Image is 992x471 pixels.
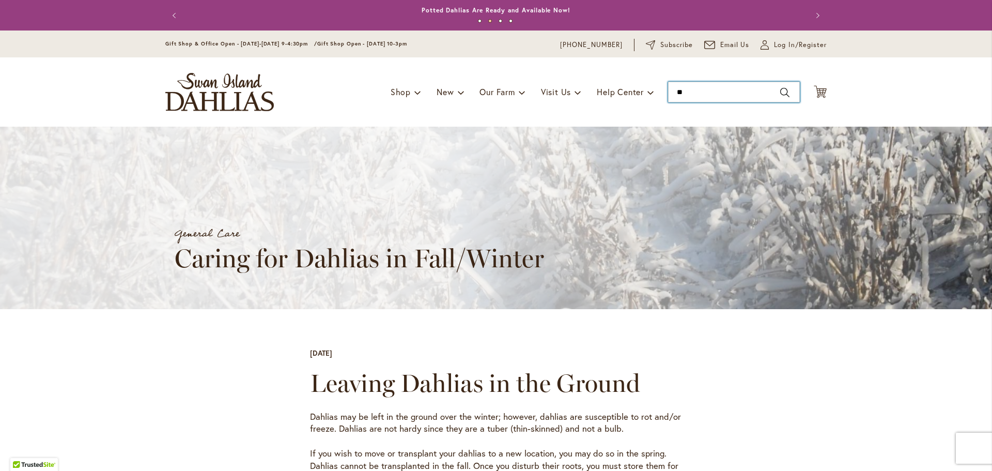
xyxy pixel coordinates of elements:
h1: Caring for Dahlias in Fall/Winter [175,244,671,274]
button: Next [806,5,827,26]
button: 3 of 4 [499,19,502,23]
a: General Care [175,224,239,244]
button: Previous [165,5,186,26]
a: Log In/Register [761,40,827,50]
span: Visit Us [541,86,571,97]
span: Gift Shop & Office Open - [DATE]-[DATE] 9-4:30pm / [165,40,317,47]
h2: Leaving Dahlias in the Ground [310,369,682,398]
a: Potted Dahlias Are Ready and Available Now! [422,6,570,14]
span: Our Farm [479,86,515,97]
span: Subscribe [660,40,693,50]
button: 2 of 4 [488,19,492,23]
button: 1 of 4 [478,19,482,23]
span: Email Us [720,40,750,50]
a: [PHONE_NUMBER] [560,40,623,50]
span: Gift Shop Open - [DATE] 10-3pm [317,40,407,47]
span: Shop [391,86,411,97]
a: store logo [165,73,274,111]
p: Dahlias may be left in the ground over the winter; however, dahlias are susceptible to rot and/or... [310,411,682,435]
a: Subscribe [646,40,693,50]
span: Log In/Register [774,40,827,50]
span: Help Center [597,86,644,97]
div: [DATE] [310,348,332,358]
button: 4 of 4 [509,19,513,23]
a: Email Us [704,40,750,50]
span: New [437,86,454,97]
